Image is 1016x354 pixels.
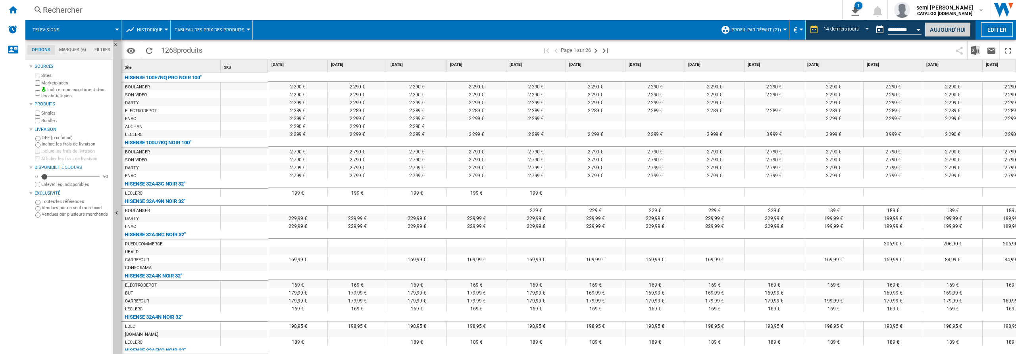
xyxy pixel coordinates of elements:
[35,136,40,141] input: OFF (prix facial)
[41,173,100,181] md-slider: Disponibilité
[447,147,506,155] div: 2 790 €
[688,62,743,67] span: [DATE]
[125,207,150,215] div: BOULANGER
[506,155,566,163] div: 2 790 €
[566,106,625,114] div: 2 289 €
[745,206,804,214] div: 229 €
[222,60,268,72] div: SKU Sort None
[35,80,40,86] input: Marketplaces
[125,156,147,164] div: SON VIDEO
[328,106,387,114] div: 2 289 €
[745,171,804,179] div: 2 799 €
[175,20,248,40] button: Tableau des prix des produits
[625,206,685,214] div: 229 €
[35,149,40,154] input: Inclure les frais de livraison
[328,214,387,222] div: 229,99 €
[917,11,972,16] b: CATALOG [DOMAIN_NAME]
[8,25,17,34] img: alerts-logo.svg
[387,130,446,138] div: 2 299 €
[447,188,506,196] div: 199 €
[268,188,327,196] div: 199 €
[506,90,566,98] div: 2 290 €
[41,118,110,124] label: Bundles
[125,115,136,123] div: FNAC
[447,114,506,122] div: 2 299 €
[925,22,971,37] button: Aujourd'hui
[29,20,117,40] div: Televisions
[864,147,923,155] div: 2 790 €
[447,222,506,230] div: 229,99 €
[923,130,982,138] div: 2 290 €
[177,46,202,54] span: produits
[912,21,926,36] button: Open calendar
[925,60,982,70] div: [DATE]
[923,171,982,179] div: 2 799 €
[387,114,446,122] div: 2 299 €
[268,106,327,114] div: 2 289 €
[268,82,327,90] div: 2 290 €
[268,222,327,230] div: 229,99 €
[328,98,387,106] div: 2 299 €
[864,98,923,106] div: 2 299 €
[125,164,139,172] div: DARTY
[35,206,40,211] input: Vendues par un seul marchand
[41,148,110,154] label: Inclure les frais de livraison
[566,147,625,155] div: 2 790 €
[447,214,506,222] div: 229,99 €
[125,91,147,99] div: SON VIDEO
[387,155,446,163] div: 2 790 €
[506,188,566,196] div: 199 €
[268,98,327,106] div: 2 299 €
[125,138,191,147] div: HISENSE 100U7KQ NOIR 100"
[90,45,115,55] md-tab-item: Filtres
[447,106,506,114] div: 2 289 €
[137,27,162,33] span: Historique
[506,106,566,114] div: 2 289 €
[329,60,387,70] div: [DATE]
[923,214,982,222] div: 199,99 €
[804,106,863,114] div: 2 289 €
[566,214,625,222] div: 229,99 €
[41,110,110,116] label: Singles
[33,27,60,33] span: Televisions
[123,43,139,57] button: Options
[685,206,744,214] div: 229 €
[125,83,150,91] div: BOULANGER
[566,163,625,171] div: 2 799 €
[804,114,863,122] div: 2 299 €
[685,90,744,98] div: 2 290 €
[566,206,625,214] div: 229 €
[561,41,591,59] span: Page 1 sur 26
[506,222,566,230] div: 229,99 €
[328,82,387,90] div: 2 290 €
[125,172,136,180] div: FNAC
[157,41,206,57] span: 1268
[745,130,804,138] div: 3 999 €
[506,206,566,214] div: 229 €
[35,63,110,70] div: Sources
[35,118,40,123] input: Bundles
[864,214,923,222] div: 199,99 €
[125,179,185,189] div: HISENSE 32A43G NOIR 32"
[137,20,166,40] button: Historique
[625,106,685,114] div: 2 289 €
[625,163,685,171] div: 2 799 €
[35,111,40,116] input: Singles
[35,182,40,187] input: Afficher les frais de livraison
[268,130,327,138] div: 2 299 €
[566,98,625,106] div: 2 299 €
[804,98,863,106] div: 2 299 €
[625,222,685,230] div: 229,99 €
[506,147,566,155] div: 2 790 €
[35,142,40,147] input: Inclure les frais de livraison
[685,163,744,171] div: 2 799 €
[566,82,625,90] div: 2 290 €
[793,26,797,34] span: €
[731,27,781,33] span: Profil par défaut (21)
[387,90,446,98] div: 2 290 €
[506,98,566,106] div: 2 299 €
[224,65,231,69] span: SKU
[123,60,220,72] div: Site Sort None
[387,82,446,90] div: 2 290 €
[328,90,387,98] div: 2 290 €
